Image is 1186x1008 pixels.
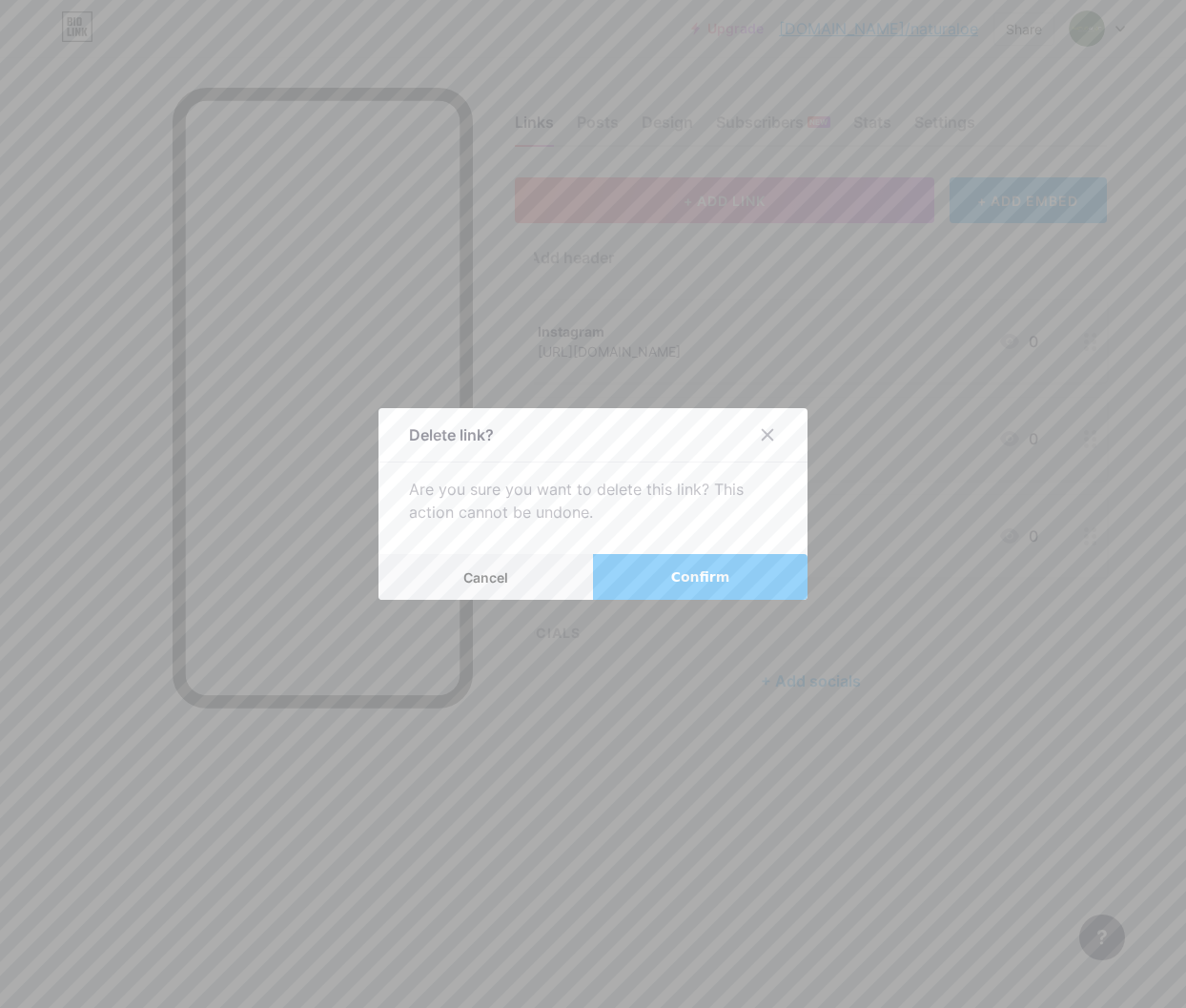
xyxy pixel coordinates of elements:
[409,423,494,446] div: Delete link?
[593,554,808,600] button: Confirm
[409,478,777,524] div: Are you sure you want to delete this link? This action cannot be undone.
[378,554,593,600] button: Cancel
[671,567,730,587] span: Confirm
[463,569,508,586] span: Cancel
